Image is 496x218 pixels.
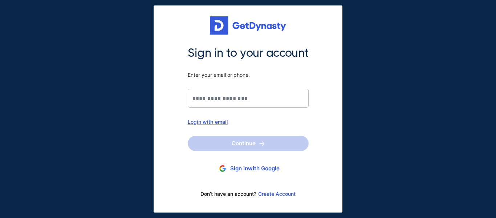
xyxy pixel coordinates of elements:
div: Don’t have an account? [188,186,309,202]
img: Get started for free with Dynasty Trust Company [210,16,286,35]
span: Enter your email or phone. [188,72,309,78]
a: Create Account [258,191,296,197]
div: Login with email [188,119,309,125]
button: Sign inwith Google [188,162,309,175]
span: Sign in to your account [188,45,309,61]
